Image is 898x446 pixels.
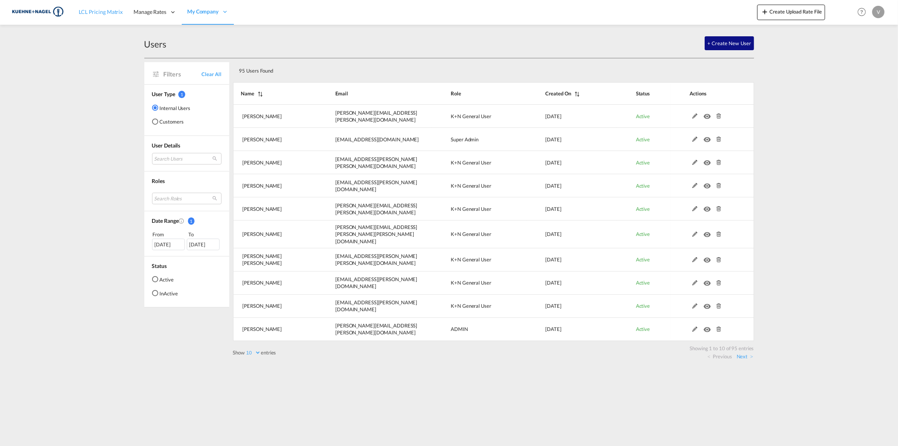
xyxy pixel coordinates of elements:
td: Super Admin [431,128,526,151]
span: [EMAIL_ADDRESS][PERSON_NAME][DOMAIN_NAME] [335,179,417,192]
button: + Create New User [705,36,754,50]
td: K+N General User [431,151,526,174]
md-radio-button: Active [152,275,178,283]
div: [DATE] [152,239,185,250]
td: K+N General User [431,105,526,128]
td: K+N General User [431,220,526,248]
span: Roles [152,178,165,184]
span: [DATE] [546,136,561,142]
td: ruth.njoroge@kuehne-nagel.com [316,220,431,248]
span: Filters [164,70,202,78]
span: [PERSON_NAME] [243,280,282,286]
span: Active [636,136,650,142]
span: From To [DATE][DATE] [152,231,222,250]
span: K+N General User [451,256,491,263]
td: Ramunas Uldukis [233,174,316,197]
md-icon: Created On [179,218,185,224]
th: Status [617,82,671,105]
span: [PERSON_NAME] [243,231,282,237]
td: Aenis Lankenau [233,248,316,271]
span: 1 [188,217,195,225]
span: [PERSON_NAME] [243,113,282,119]
td: 2025-07-17 [526,151,617,174]
div: Showing 1 to 10 of 95 entries [237,341,754,352]
span: [DATE] [546,206,561,212]
span: Date Range [152,217,179,224]
td: Thomas Harder [233,197,316,220]
span: K+N General User [451,206,491,212]
span: [EMAIL_ADDRESS][PERSON_NAME][PERSON_NAME][DOMAIN_NAME] [335,156,417,169]
label: Show entries [233,349,276,356]
span: Active [636,326,650,332]
span: [PERSON_NAME] [243,206,282,212]
span: Active [636,303,650,309]
span: [EMAIL_ADDRESS][PERSON_NAME][DOMAIN_NAME] [335,299,417,312]
span: [DATE] [546,231,561,237]
td: carolina.goncalves@kuehne-nagel.com [316,151,431,174]
span: [PERSON_NAME] [243,183,282,189]
select: Showentries [245,349,261,356]
span: Active [636,231,650,237]
span: Active [636,183,650,189]
td: ramunas.uldukis@kuehne-nagel.com [316,174,431,197]
span: [DATE] [546,159,561,166]
td: K+N General User [431,197,526,220]
td: 2025-08-05 [526,128,617,151]
span: K+N General User [451,113,491,119]
a: Previous [707,353,732,360]
span: ADMIN [451,326,468,332]
span: [EMAIL_ADDRESS][DOMAIN_NAME] [335,136,419,142]
span: [PERSON_NAME][EMAIL_ADDRESS][PERSON_NAME][DOMAIN_NAME] [335,110,417,123]
span: [DATE] [546,256,561,263]
span: [PERSON_NAME][EMAIL_ADDRESS][PERSON_NAME][DOMAIN_NAME] [335,202,417,215]
span: [PERSON_NAME] [243,303,282,309]
span: [DATE] [546,113,561,119]
md-icon: icon-eye [704,181,714,187]
td: myonghan.ahn@kuehne-nagel.com [316,271,431,295]
span: Clear All [201,71,221,78]
md-radio-button: Customers [152,118,191,125]
span: [PERSON_NAME][EMAIL_ADDRESS][PERSON_NAME][PERSON_NAME][DOMAIN_NAME] [335,224,417,244]
td: macarena.montaner@kuehne-nagel.com [316,295,431,318]
td: 2025-07-01 [526,197,617,220]
td: 2025-08-14 [526,105,617,128]
div: From [152,231,186,238]
span: Super Admin [451,136,479,142]
span: [EMAIL_ADDRESS][PERSON_NAME][DOMAIN_NAME] [335,276,417,289]
md-icon: icon-eye [704,325,714,330]
span: K+N General User [451,183,491,189]
span: Status [152,263,167,269]
div: Help [855,5,872,19]
td: 2025-05-27 [526,271,617,295]
md-icon: icon-plus 400-fg [760,7,769,16]
md-radio-button: Internal Users [152,104,191,112]
th: Actions [671,82,754,105]
md-icon: icon-eye [704,278,714,284]
td: K+N General User [431,248,526,271]
span: [DATE] [546,183,561,189]
span: K+N General User [451,280,491,286]
span: [PERSON_NAME][EMAIL_ADDRESS][PERSON_NAME][DOMAIN_NAME] [335,322,417,336]
md-radio-button: InActive [152,289,178,297]
div: 95 Users Found [236,61,700,77]
div: To [188,231,222,238]
span: LCL Pricing Matrix [79,8,123,15]
span: [PERSON_NAME] [243,136,282,142]
th: Created On [526,82,617,105]
button: icon-plus 400-fgCreate Upload Rate File [757,5,825,20]
span: [PERSON_NAME] [PERSON_NAME] [243,253,282,266]
td: 2025-06-20 [526,220,617,248]
span: User Type [152,91,175,97]
span: Active [636,159,650,166]
td: Dinesh Kumar [233,128,316,151]
td: Carolina Gonçalves [233,151,316,174]
span: [DATE] [546,303,561,309]
md-icon: icon-eye [704,255,714,261]
span: My Company [187,8,218,15]
td: ADMIN [431,318,526,341]
span: Active [636,206,650,212]
td: 2025-06-04 [526,248,617,271]
span: Active [636,113,650,119]
td: ravikumar.baniya@freightify.in [316,318,431,341]
span: K+N General User [451,231,491,237]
